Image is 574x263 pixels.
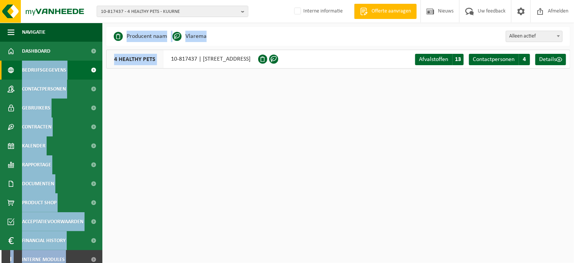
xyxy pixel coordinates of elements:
[173,31,207,42] li: Vlarema
[22,61,66,80] span: Bedrijfsgegevens
[97,6,248,17] button: 10-817437 - 4 HEALTHY PETS - KUURNE
[22,99,50,117] span: Gebruikers
[452,54,464,65] span: 13
[370,8,413,15] span: Offerte aanvragen
[506,31,562,42] span: Alleen actief
[22,231,66,250] span: Financial History
[473,56,514,63] span: Contactpersonen
[293,6,343,17] label: Interne informatie
[101,6,238,17] span: 10-817437 - 4 HEALTHY PETS - KUURNE
[106,50,258,69] div: 10-817437 | [STREET_ADDRESS]
[469,54,530,65] a: Contactpersonen 4
[22,117,52,136] span: Contracten
[22,193,56,212] span: Product Shop
[22,136,45,155] span: Kalender
[22,174,54,193] span: Documenten
[419,56,448,63] span: Afvalstoffen
[519,54,530,65] span: 4
[114,31,167,42] li: Producent naam
[415,54,464,65] a: Afvalstoffen 13
[22,42,50,61] span: Dashboard
[354,4,417,19] a: Offerte aanvragen
[535,54,566,65] a: Details
[22,80,66,99] span: Contactpersonen
[107,50,163,68] span: 4 HEALTHY PETS
[539,56,556,63] span: Details
[22,212,83,231] span: Acceptatievoorwaarden
[22,155,51,174] span: Rapportage
[22,23,45,42] span: Navigatie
